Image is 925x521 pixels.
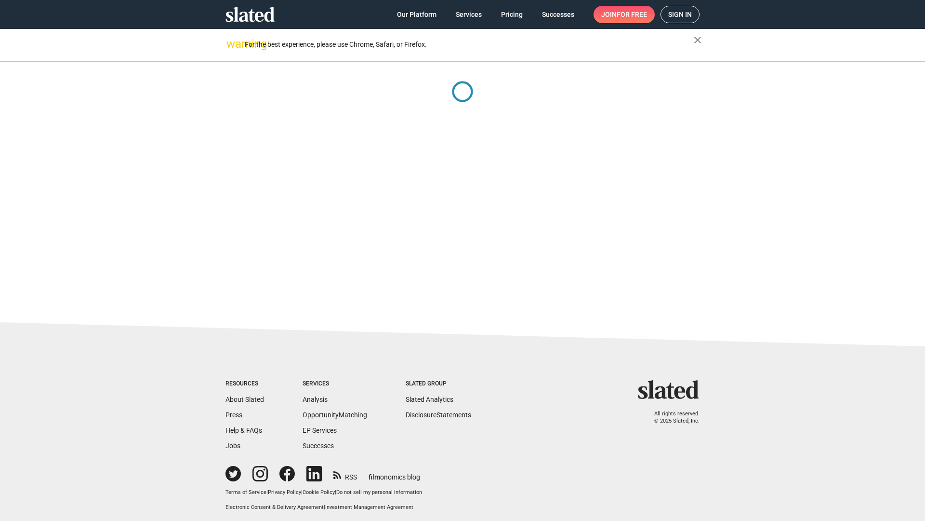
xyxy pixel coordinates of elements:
[225,426,262,434] a: Help & FAQs
[336,489,422,496] button: Do not sell my personal information
[333,467,357,482] a: RSS
[594,6,655,23] a: Joinfor free
[303,380,367,388] div: Services
[303,411,367,419] a: OpportunityMatching
[644,411,700,425] p: All rights reserved. © 2025 Slated, Inc.
[661,6,700,23] a: Sign in
[617,6,647,23] span: for free
[245,38,694,51] div: For the best experience, please use Chrome, Safari, or Firefox.
[325,504,413,510] a: Investment Management Agreement
[542,6,574,23] span: Successes
[268,489,301,495] a: Privacy Policy
[397,6,436,23] span: Our Platform
[301,489,303,495] span: |
[389,6,444,23] a: Our Platform
[493,6,530,23] a: Pricing
[406,411,471,419] a: DisclosureStatements
[369,473,380,481] span: film
[225,504,324,510] a: Electronic Consent & Delivery Agreement
[406,380,471,388] div: Slated Group
[324,504,325,510] span: |
[456,6,482,23] span: Services
[692,34,703,46] mat-icon: close
[501,6,523,23] span: Pricing
[225,380,264,388] div: Resources
[668,6,692,23] span: Sign in
[369,465,420,482] a: filmonomics blog
[225,489,266,495] a: Terms of Service
[534,6,582,23] a: Successes
[303,396,328,403] a: Analysis
[406,396,453,403] a: Slated Analytics
[226,38,238,50] mat-icon: warning
[225,396,264,403] a: About Slated
[601,6,647,23] span: Join
[225,442,240,450] a: Jobs
[303,489,335,495] a: Cookie Policy
[225,411,242,419] a: Press
[303,426,337,434] a: EP Services
[448,6,489,23] a: Services
[266,489,268,495] span: |
[303,442,334,450] a: Successes
[335,489,336,495] span: |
